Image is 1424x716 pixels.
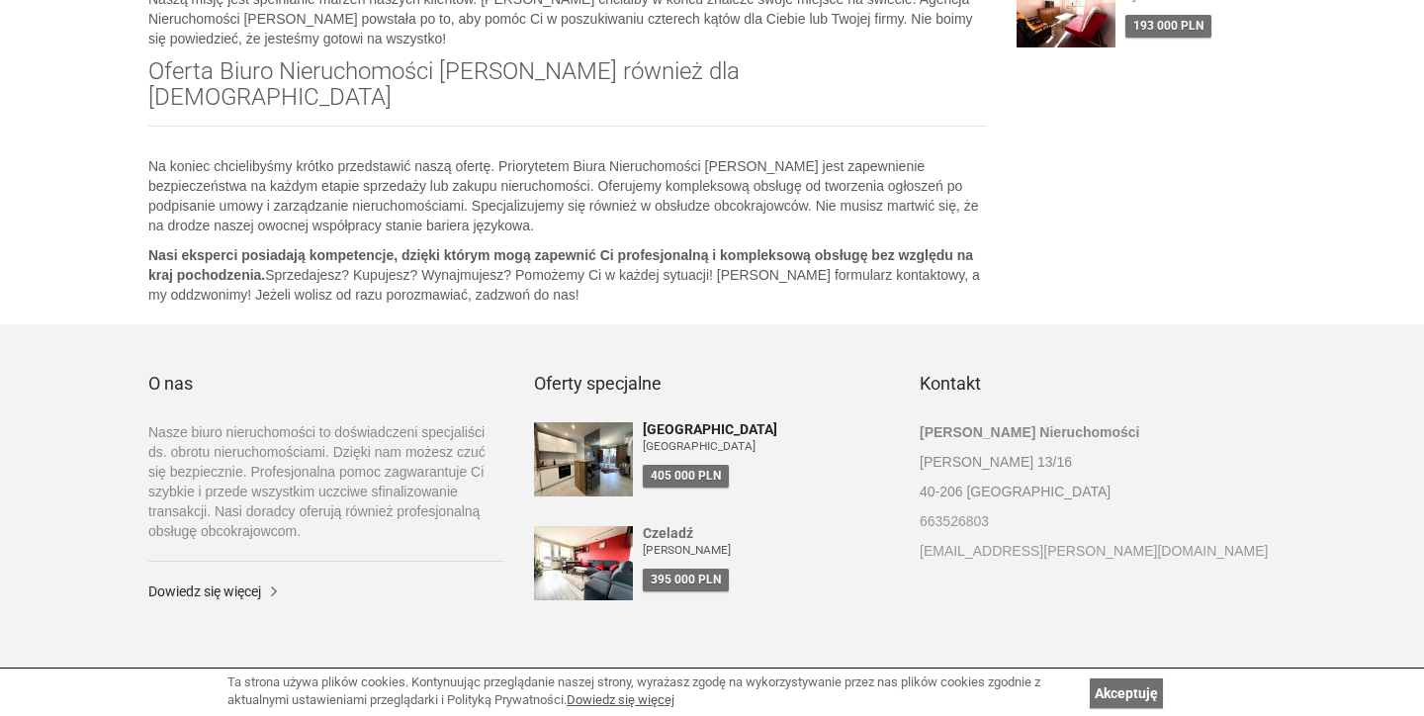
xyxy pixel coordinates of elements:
strong: Nasi eksperci posiadają kompetencje, dzięki którym mogą zapewnić Ci profesjonalną i kompleksową o... [148,247,973,283]
div: Ta strona używa plików cookies. Kontynuując przeglądanie naszej strony, wyrażasz zgodę na wykorzy... [227,673,1080,710]
h3: Oferty specjalne [534,374,890,394]
h3: O nas [148,374,504,394]
h2: Oferta Biuro Nieruchomości [PERSON_NAME] również dla [DEMOGRAPHIC_DATA] [148,58,987,127]
a: Dowiedz się więcej [567,692,674,707]
p: 40-206 [GEOGRAPHIC_DATA] [920,482,1276,501]
div: 395 000 PLN [643,569,729,591]
a: Dowiedz się więcej [148,582,504,601]
h3: Kontakt [920,374,1276,394]
p: Nasze biuro nieruchomości to doświadczeni specjaliści ds. obrotu nieruchomościami. Dzięki nam moż... [148,422,504,541]
a: 663526803 [920,511,1276,531]
p: Sprzedajesz? Kupujesz? Wynajmujesz? Pomożemy Ci w każdej sytuacji! [PERSON_NAME] formularz kontak... [148,245,987,305]
div: 405 000 PLN [643,465,729,488]
figure: [PERSON_NAME] [643,542,890,559]
p: [PERSON_NAME] 13/16 [920,452,1276,472]
div: 193 000 PLN [1125,15,1211,38]
a: Akceptuję [1090,678,1163,708]
a: [GEOGRAPHIC_DATA] [643,422,890,437]
a: Czeladź [643,526,890,541]
strong: [PERSON_NAME] Nieruchomości [920,424,1139,440]
a: [EMAIL_ADDRESS][PERSON_NAME][DOMAIN_NAME] [920,541,1276,561]
figure: [GEOGRAPHIC_DATA] [643,438,890,455]
p: Na koniec chcielibyśmy krótko przedstawić naszą ofertę. Priorytetem Biura Nieruchomości [PERSON_N... [148,156,987,235]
